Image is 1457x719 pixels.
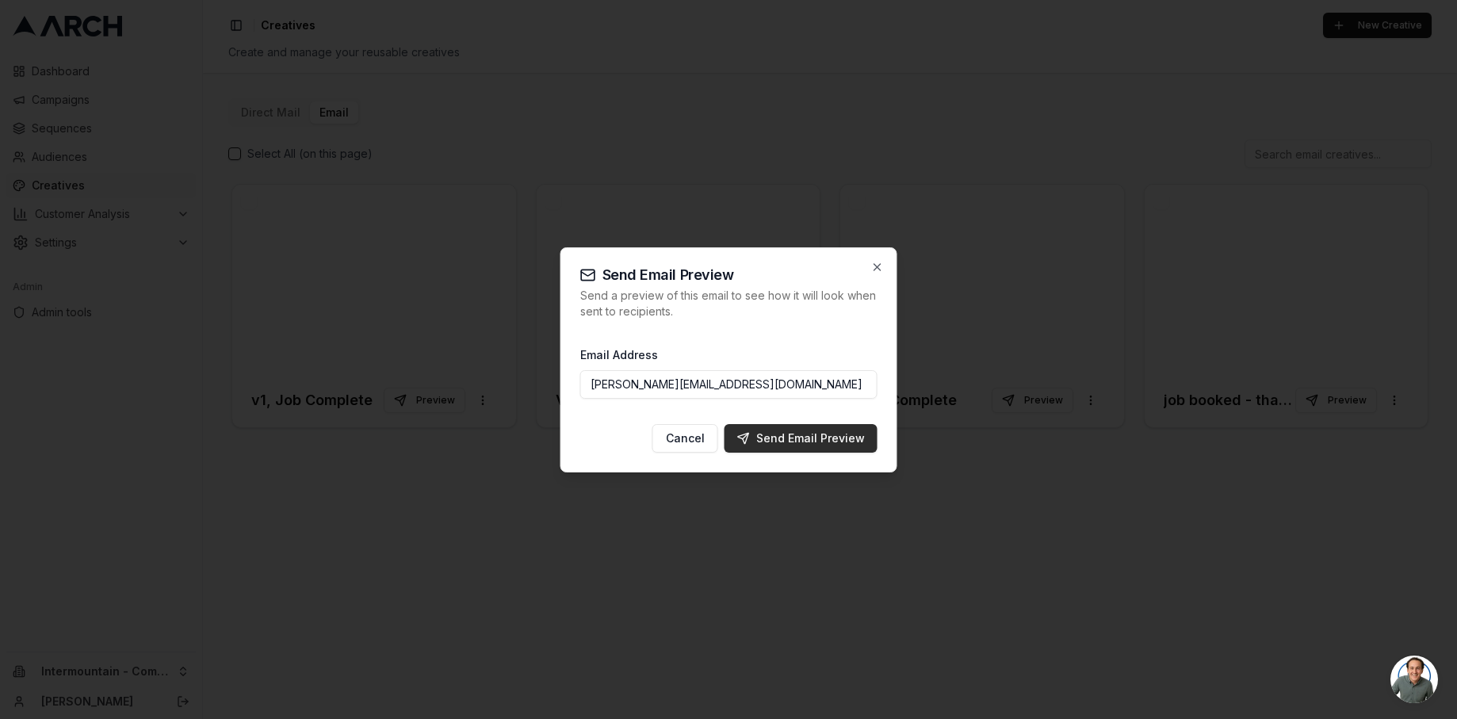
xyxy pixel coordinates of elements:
button: Send Email Preview [725,424,878,453]
h2: Send Email Preview [580,267,878,283]
p: Send a preview of this email to see how it will look when sent to recipients. [580,288,878,319]
label: Email Address [580,348,658,361]
div: Send Email Preview [737,430,865,446]
input: Enter email address to receive preview [580,370,878,399]
button: Cancel [652,424,718,453]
